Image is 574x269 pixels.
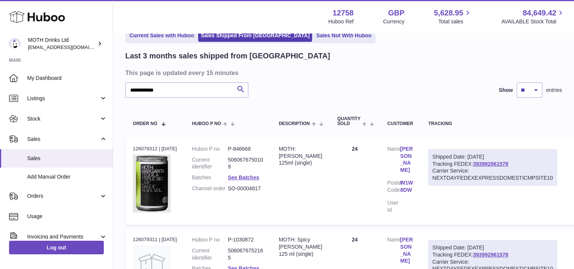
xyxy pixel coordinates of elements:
[400,179,413,194] a: W1W 8DW
[523,8,556,18] span: 84,649.42
[314,29,374,42] a: Sales Not With Huboo
[125,51,330,61] h2: Last 3 months sales shipped from [GEOGRAPHIC_DATA]
[432,167,553,182] div: Carrier Service: NEXTDAYFEDEXEXPRESSDOMESTICMPSITE10
[27,155,107,162] span: Sales
[279,145,322,167] div: MOTH: [PERSON_NAME] 125ml (single)
[434,8,463,18] span: 5,628.95
[198,29,312,42] a: Sales Shipped From [GEOGRAPHIC_DATA]
[192,156,228,171] dt: Current identifier
[192,121,221,126] span: Huboo P no
[432,244,553,251] div: Shipped Date: [DATE]
[383,18,405,25] div: Currency
[228,145,264,153] dd: P-846668
[228,174,259,180] a: See Batches
[228,185,264,192] dd: SO-00004817
[27,173,107,180] span: Add Manual Order
[228,156,264,171] dd: 5060676750109
[400,145,413,174] a: [PERSON_NAME]
[330,138,380,225] td: 24
[27,115,99,122] span: Stock
[387,179,400,196] dt: Postal Code
[387,199,400,214] dt: User Id
[428,149,557,186] div: Tracking FEDEX:
[192,185,228,192] dt: Channel order
[546,87,562,94] span: entries
[27,136,99,143] span: Sales
[9,38,20,49] img: orders@mothdrinks.com
[473,161,508,167] a: 393992961578
[125,69,560,77] h3: This page is updated every 15 minutes
[332,8,354,18] strong: 12758
[279,121,310,126] span: Description
[27,75,107,82] span: My Dashboard
[133,236,177,243] div: 126079311 | [DATE]
[499,87,513,94] label: Show
[27,233,99,240] span: Invoicing and Payments
[428,121,557,126] div: Tracking
[337,116,360,126] span: Quantity Sold
[9,241,104,254] a: Log out
[192,145,228,153] dt: Huboo P no
[28,37,96,51] div: MOTH Drinks Ltd
[192,174,228,181] dt: Batches
[127,29,197,42] a: Current Sales with Huboo
[27,213,107,220] span: Usage
[279,236,322,258] div: MOTH: Spicy [PERSON_NAME] 125 ml (single)
[27,95,99,102] span: Listings
[228,247,264,261] dd: 5060676752165
[434,8,472,25] a: 5,628.95 Total sales
[432,153,553,160] div: Shipped Date: [DATE]
[387,236,400,267] dt: Name
[28,44,111,50] span: [EMAIL_ADDRESS][DOMAIN_NAME]
[387,145,400,176] dt: Name
[328,18,354,25] div: Huboo Ref
[133,154,171,212] img: 127581694602485.png
[473,252,508,258] a: 393992961578
[133,145,177,152] div: 126079312 | [DATE]
[192,247,228,261] dt: Current identifier
[501,18,565,25] span: AVAILABLE Stock Total
[192,236,228,243] dt: Huboo P no
[133,121,157,126] span: Order No
[387,121,413,126] div: Customer
[501,8,565,25] a: 84,649.42 AVAILABLE Stock Total
[388,8,404,18] strong: GBP
[27,193,99,200] span: Orders
[228,236,264,243] dd: P-1030872
[400,236,413,265] a: [PERSON_NAME]
[438,18,472,25] span: Total sales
